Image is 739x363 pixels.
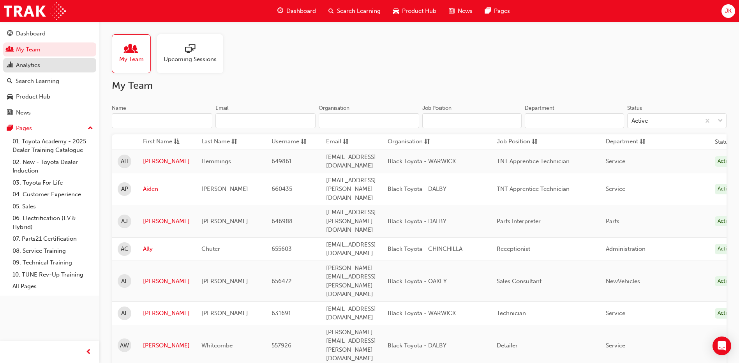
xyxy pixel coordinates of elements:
span: Dashboard [286,7,316,16]
span: 649861 [272,158,292,165]
span: [EMAIL_ADDRESS][DOMAIN_NAME] [326,241,376,257]
span: Administration [606,245,646,252]
span: AJ [121,217,128,226]
div: Active [715,244,735,254]
span: sorting-icon [640,137,646,147]
button: DashboardMy TeamAnalyticsSearch LearningProduct HubNews [3,25,96,121]
span: [PERSON_NAME] [201,278,248,285]
img: Trak [4,2,66,20]
input: Email [215,113,316,128]
span: Black Toyota - CHINCHILLA [388,245,462,252]
a: Ally [143,245,190,254]
div: Status [627,104,642,112]
span: Sales Consultant [497,278,541,285]
div: News [16,108,31,117]
a: Aiden [143,185,190,194]
span: Hemmings [201,158,231,165]
span: guage-icon [7,30,13,37]
input: Organisation [319,113,419,128]
span: Black Toyota - DALBY [388,185,446,192]
a: [PERSON_NAME] [143,341,190,350]
span: Service [606,342,625,349]
span: sorting-icon [231,137,237,147]
span: news-icon [7,109,13,116]
button: Pages [3,121,96,136]
button: Emailsorting-icon [326,137,369,147]
span: search-icon [328,6,334,16]
span: Service [606,185,625,192]
a: [PERSON_NAME] [143,309,190,318]
span: Parts Interpreter [497,218,541,225]
span: Last Name [201,137,230,147]
span: guage-icon [277,6,283,16]
a: 01. Toyota Academy - 2025 Dealer Training Catalogue [9,136,96,156]
a: 06. Electrification (EV & Hybrid) [9,212,96,233]
a: Dashboard [3,26,96,41]
a: Product Hub [3,90,96,104]
span: Username [272,137,299,147]
input: Name [112,113,212,128]
span: people-icon [126,44,136,55]
span: Service [606,158,625,165]
span: sorting-icon [424,137,430,147]
div: Email [215,104,229,112]
span: Whitcombe [201,342,233,349]
div: Department [525,104,554,112]
div: Product Hub [16,92,50,101]
a: All Pages [9,280,96,293]
span: Parts [606,218,619,225]
a: 04. Customer Experience [9,189,96,201]
span: sorting-icon [532,137,538,147]
a: search-iconSearch Learning [322,3,387,19]
span: AF [121,309,128,318]
span: Service [606,310,625,317]
div: Active [715,156,735,167]
div: Active [715,308,735,319]
a: [PERSON_NAME] [143,157,190,166]
span: up-icon [88,123,93,134]
span: Black Toyota - OAKEY [388,278,447,285]
a: [PERSON_NAME] [143,217,190,226]
span: prev-icon [86,347,92,357]
a: My Team [112,34,157,73]
span: [EMAIL_ADDRESS][DOMAIN_NAME] [326,153,376,169]
span: AL [121,277,128,286]
span: TNT Apprentice Technician [497,158,570,165]
span: 631691 [272,310,291,317]
button: Usernamesorting-icon [272,137,314,147]
span: AC [121,245,129,254]
span: [PERSON_NAME][EMAIL_ADDRESS][PERSON_NAME][DOMAIN_NAME] [326,264,376,298]
a: 03. Toyota For Life [9,177,96,189]
a: 05. Sales [9,201,96,213]
span: News [458,7,473,16]
span: sorting-icon [343,137,349,147]
span: [PERSON_NAME][EMAIL_ADDRESS][PERSON_NAME][DOMAIN_NAME] [326,329,376,362]
span: NewVehicles [606,278,640,285]
span: Department [606,137,638,147]
span: car-icon [7,93,13,100]
input: Department [525,113,624,128]
span: pages-icon [7,125,13,132]
input: Job Position [422,113,522,128]
span: Email [326,137,341,147]
span: 557926 [272,342,291,349]
a: news-iconNews [443,3,479,19]
div: Active [715,216,735,227]
span: pages-icon [485,6,491,16]
div: Analytics [16,61,40,70]
a: News [3,106,96,120]
a: guage-iconDashboard [271,3,322,19]
a: Analytics [3,58,96,72]
span: My Team [119,55,144,64]
span: Pages [494,7,510,16]
span: 660435 [272,185,292,192]
span: Chuter [201,245,220,252]
a: car-iconProduct Hub [387,3,443,19]
div: Job Position [422,104,452,112]
span: chart-icon [7,62,13,69]
span: 655603 [272,245,292,252]
span: Receptionist [497,245,530,252]
button: Last Namesorting-icon [201,137,244,147]
a: 07. Parts21 Certification [9,233,96,245]
span: Technician [497,310,526,317]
